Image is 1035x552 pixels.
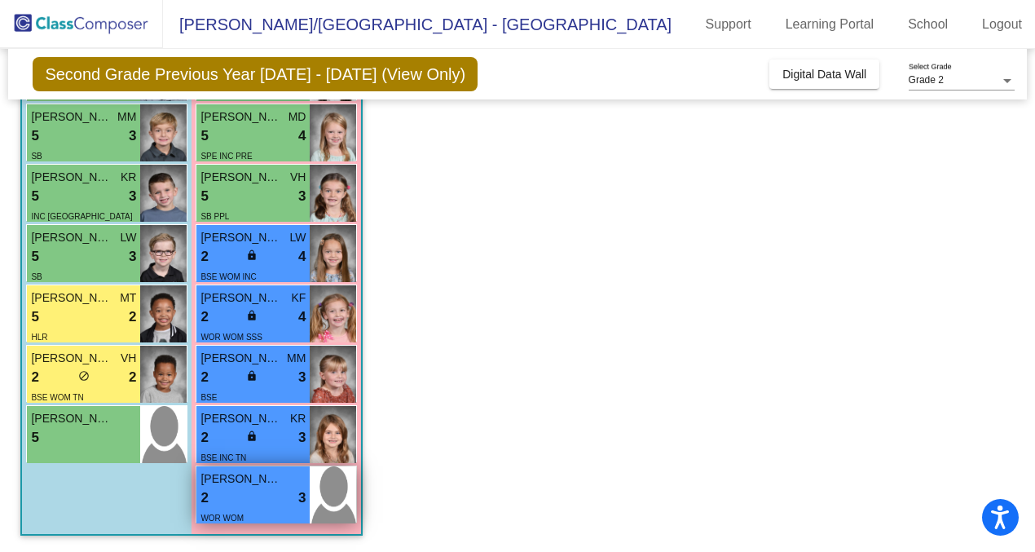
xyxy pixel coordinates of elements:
[121,350,136,367] span: VH
[200,91,211,100] span: SB
[129,246,136,267] span: 3
[31,246,38,267] span: 5
[909,74,944,86] span: Grade 2
[200,108,282,126] span: [PERSON_NAME]
[31,307,38,328] span: 5
[200,470,282,488] span: [PERSON_NAME]
[246,250,258,261] span: lock
[298,186,306,207] span: 3
[895,11,961,38] a: School
[200,169,282,186] span: [PERSON_NAME]
[769,60,879,89] button: Digital Data Wall
[200,246,208,267] span: 2
[298,307,306,328] span: 4
[120,289,136,307] span: MT
[200,289,282,307] span: [PERSON_NAME]
[200,212,229,221] span: SB PPL
[200,488,208,509] span: 2
[246,431,258,442] span: lock
[200,427,208,448] span: 2
[298,126,306,147] span: 4
[969,11,1035,38] a: Logout
[31,289,112,307] span: [PERSON_NAME]
[129,126,136,147] span: 3
[289,229,306,246] span: LW
[290,169,306,186] span: VH
[200,307,208,328] span: 2
[200,186,208,207] span: 5
[200,514,244,523] span: WOR WOM
[246,310,258,321] span: lock
[288,108,306,126] span: MD
[31,393,83,402] span: BSE WOM TN
[287,350,306,367] span: MM
[31,272,42,281] span: SB
[121,169,136,186] span: KR
[129,186,136,207] span: 3
[292,289,306,307] span: KF
[782,68,866,81] span: Digital Data Wall
[31,169,112,186] span: [PERSON_NAME]
[120,229,136,246] span: LW
[290,410,306,427] span: KR
[200,453,246,462] span: BSE INC TN
[200,152,252,161] span: SPE INC PRE
[298,367,306,388] span: 3
[200,393,217,402] span: BSE
[200,126,208,147] span: 5
[200,272,256,281] span: BSE WOM INC
[693,11,764,38] a: Support
[773,11,887,38] a: Learning Portal
[298,488,306,509] span: 3
[31,212,132,221] span: INC [GEOGRAPHIC_DATA]
[298,246,306,267] span: 4
[246,370,258,382] span: lock
[31,126,38,147] span: 5
[200,229,282,246] span: [PERSON_NAME]
[31,186,38,207] span: 5
[200,350,282,367] span: [PERSON_NAME]
[129,367,136,388] span: 2
[31,410,112,427] span: [PERSON_NAME]
[78,370,90,382] span: do_not_disturb_alt
[31,333,47,342] span: HLR
[31,367,38,388] span: 2
[200,333,262,342] span: WOR WOM SSS
[31,229,112,246] span: [PERSON_NAME]
[298,427,306,448] span: 3
[200,410,282,427] span: [PERSON_NAME]
[33,57,478,91] span: Second Grade Previous Year [DATE] - [DATE] (View Only)
[163,11,672,38] span: [PERSON_NAME]/[GEOGRAPHIC_DATA] - [GEOGRAPHIC_DATA]
[31,427,38,448] span: 5
[117,108,136,126] span: MM
[200,367,208,388] span: 2
[31,350,112,367] span: [PERSON_NAME]
[129,307,136,328] span: 2
[31,108,112,126] span: [PERSON_NAME]
[31,152,42,161] span: SB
